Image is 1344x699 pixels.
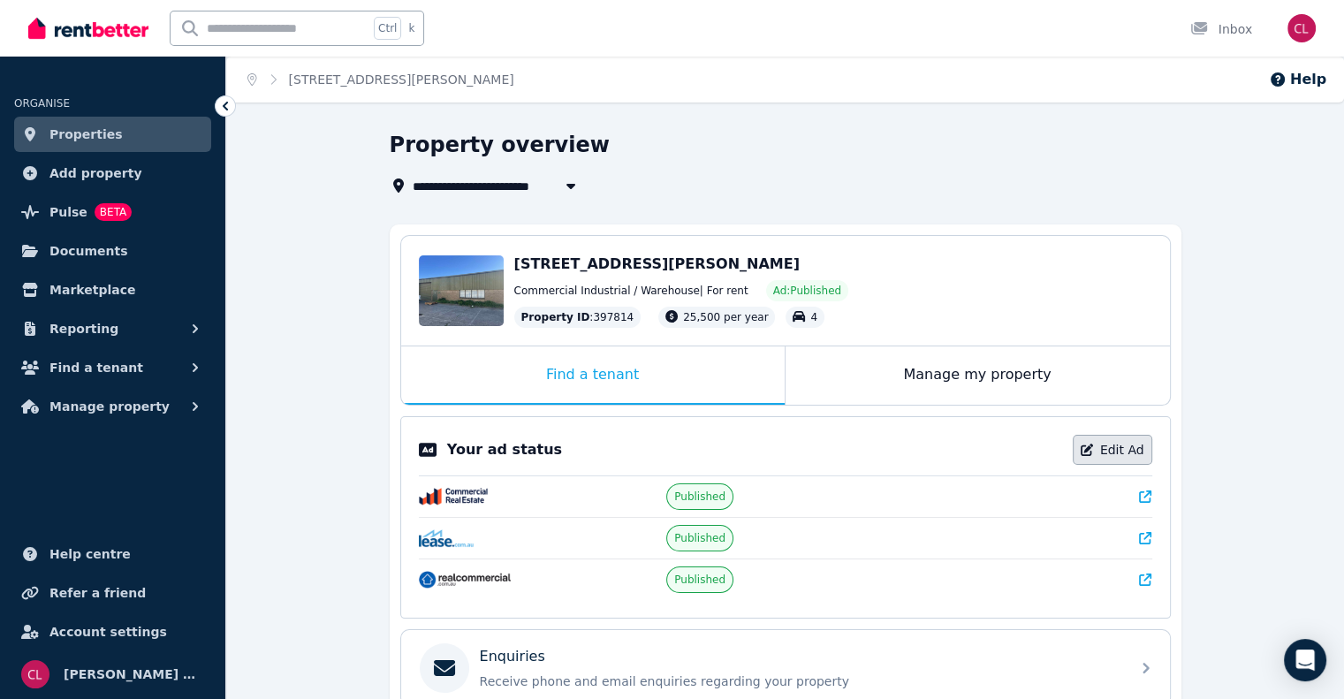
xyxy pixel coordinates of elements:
p: Your ad status [447,439,562,460]
img: Lease.com.au [419,529,475,547]
img: RealCommercial.com.au [419,571,511,589]
span: Reporting [49,318,118,339]
span: [PERSON_NAME] & [PERSON_NAME] [64,664,204,685]
span: BETA [95,203,132,221]
span: Properties [49,124,123,145]
a: Edit Ad [1073,435,1152,465]
h1: Property overview [390,131,610,159]
a: Add property [14,156,211,191]
span: Find a tenant [49,357,143,378]
button: Reporting [14,311,211,346]
span: Add property [49,163,142,184]
span: Ad: Published [773,284,841,298]
span: [STREET_ADDRESS][PERSON_NAME] [514,255,800,272]
span: 25,500 per year [683,311,768,323]
img: Cheryl & Dave Lambert [21,660,49,688]
span: Marketplace [49,279,135,300]
span: Help centre [49,543,131,565]
a: Properties [14,117,211,152]
span: Published [674,490,725,504]
span: Published [674,573,725,587]
img: CommercialRealEstate.com.au [419,488,489,505]
img: Cheryl & Dave Lambert [1287,14,1316,42]
div: : 397814 [514,307,642,328]
span: Manage property [49,396,170,417]
button: Help [1269,69,1326,90]
span: 4 [810,311,817,323]
a: [STREET_ADDRESS][PERSON_NAME] [289,72,514,87]
a: Documents [14,233,211,269]
p: Enquiries [480,646,545,667]
span: Commercial Industrial / Warehouse | For rent [514,284,748,298]
span: Refer a friend [49,582,146,604]
a: Refer a friend [14,575,211,611]
div: Manage my property [786,346,1170,405]
a: Account settings [14,614,211,650]
a: Marketplace [14,272,211,308]
div: Inbox [1190,20,1252,38]
button: Find a tenant [14,350,211,385]
span: k [408,21,414,35]
span: Documents [49,240,128,262]
span: Account settings [49,621,167,642]
img: RentBetter [28,15,148,42]
div: Find a tenant [401,346,785,405]
span: Property ID [521,310,590,324]
div: Open Intercom Messenger [1284,639,1326,681]
p: Receive phone and email enquiries regarding your property [480,672,1120,690]
span: ORGANISE [14,97,70,110]
span: Pulse [49,201,87,223]
nav: Breadcrumb [226,57,535,103]
span: Published [674,531,725,545]
a: Help centre [14,536,211,572]
a: PulseBETA [14,194,211,230]
button: Manage property [14,389,211,424]
span: Ctrl [374,17,401,40]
